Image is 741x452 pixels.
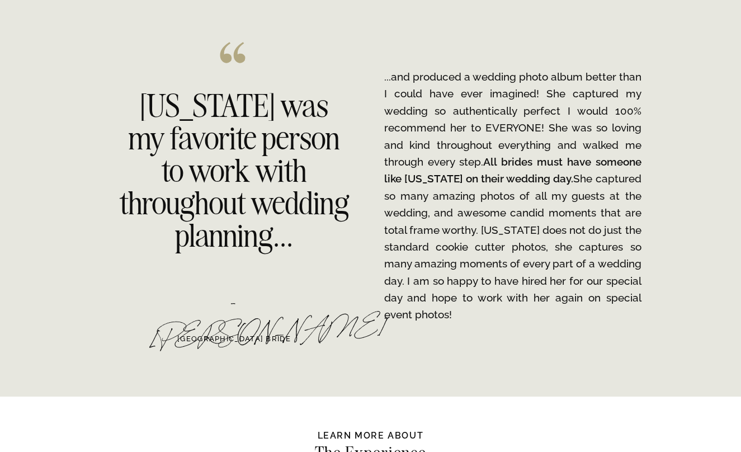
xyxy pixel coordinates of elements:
[159,333,309,345] a: [GEOGRAPHIC_DATA] BRIDE
[120,90,349,245] h2: [US_STATE] was my favorite person to work with throughout wedding planning...
[314,429,428,441] h2: Learn more about
[384,68,641,323] p: ...and produced a wedding photo album better than I could have ever imagined! She captured my wed...
[384,156,641,185] b: All brides must have someone like [US_STATE] on their wedding day.
[148,287,320,333] div: - [PERSON_NAME]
